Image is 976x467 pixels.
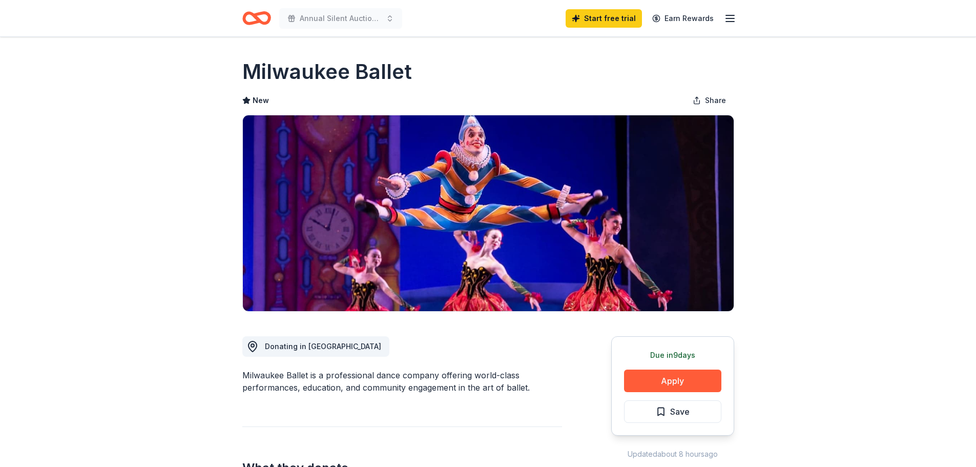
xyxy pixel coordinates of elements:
[279,8,402,29] button: Annual Silent Auction at the [GEOGRAPHIC_DATA] Soup Supper
[624,370,721,392] button: Apply
[646,9,720,28] a: Earn Rewards
[705,94,726,107] span: Share
[624,400,721,423] button: Save
[566,9,642,28] a: Start free trial
[300,12,382,25] span: Annual Silent Auction at the [GEOGRAPHIC_DATA] Soup Supper
[265,342,381,351] span: Donating in [GEOGRAPHIC_DATA]
[242,6,271,30] a: Home
[611,448,734,460] div: Updated about 8 hours ago
[242,369,562,394] div: Milwaukee Ballet is a professional dance company offering world-class performances, education, an...
[624,349,721,361] div: Due in 9 days
[243,115,734,311] img: Image for Milwaukee Ballet
[684,90,734,111] button: Share
[670,405,690,418] span: Save
[253,94,269,107] span: New
[242,57,412,86] h1: Milwaukee Ballet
